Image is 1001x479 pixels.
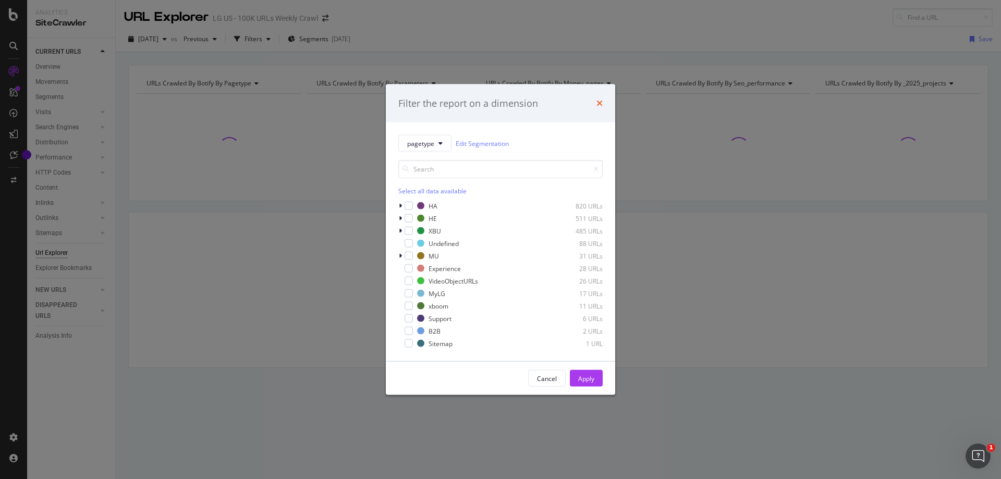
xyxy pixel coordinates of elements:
div: times [596,96,603,110]
button: pagetype [398,135,451,152]
div: Cancel [537,374,557,383]
div: MU [429,251,439,260]
div: 88 URLs [552,239,603,248]
div: Apply [578,374,594,383]
iframe: Intercom live chat [966,444,991,469]
div: B2B [429,326,441,335]
div: 485 URLs [552,226,603,235]
div: 1 URL [552,339,603,348]
div: XBU [429,226,441,235]
input: Search [398,160,603,178]
div: HE [429,214,437,223]
div: 28 URLs [552,264,603,273]
span: pagetype [407,139,434,148]
div: 2 URLs [552,326,603,335]
button: Apply [570,370,603,387]
div: 31 URLs [552,251,603,260]
div: 11 URLs [552,301,603,310]
div: 511 URLs [552,214,603,223]
a: Edit Segmentation [456,138,509,149]
div: Filter the report on a dimension [398,96,538,110]
div: Sitemap [429,339,453,348]
div: VideoObjectURLs [429,276,478,285]
div: modal [386,84,615,395]
span: 1 [987,444,995,452]
div: 17 URLs [552,289,603,298]
div: 6 URLs [552,314,603,323]
div: 26 URLs [552,276,603,285]
div: 820 URLs [552,201,603,210]
div: Experience [429,264,461,273]
div: xboom [429,301,448,310]
div: Undefined [429,239,459,248]
div: Support [429,314,451,323]
div: Select all data available [398,187,603,195]
button: Cancel [528,370,566,387]
div: MyLG [429,289,445,298]
div: HA [429,201,437,210]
